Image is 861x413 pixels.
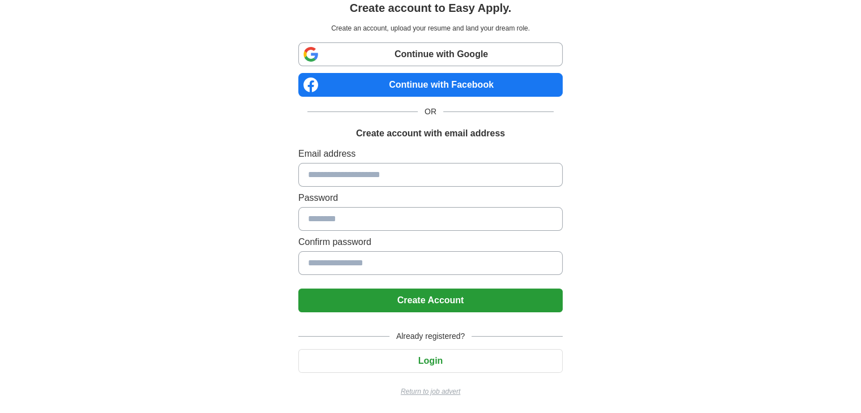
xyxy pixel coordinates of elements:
[301,23,560,33] p: Create an account, upload your resume and land your dream role.
[389,330,472,342] span: Already registered?
[298,147,563,161] label: Email address
[298,73,563,97] a: Continue with Facebook
[298,349,563,373] button: Login
[298,191,563,205] label: Password
[298,386,563,397] a: Return to job advert
[298,289,563,312] button: Create Account
[356,127,505,140] h1: Create account with email address
[298,42,563,66] a: Continue with Google
[418,106,443,118] span: OR
[298,356,563,365] a: Login
[298,235,563,249] label: Confirm password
